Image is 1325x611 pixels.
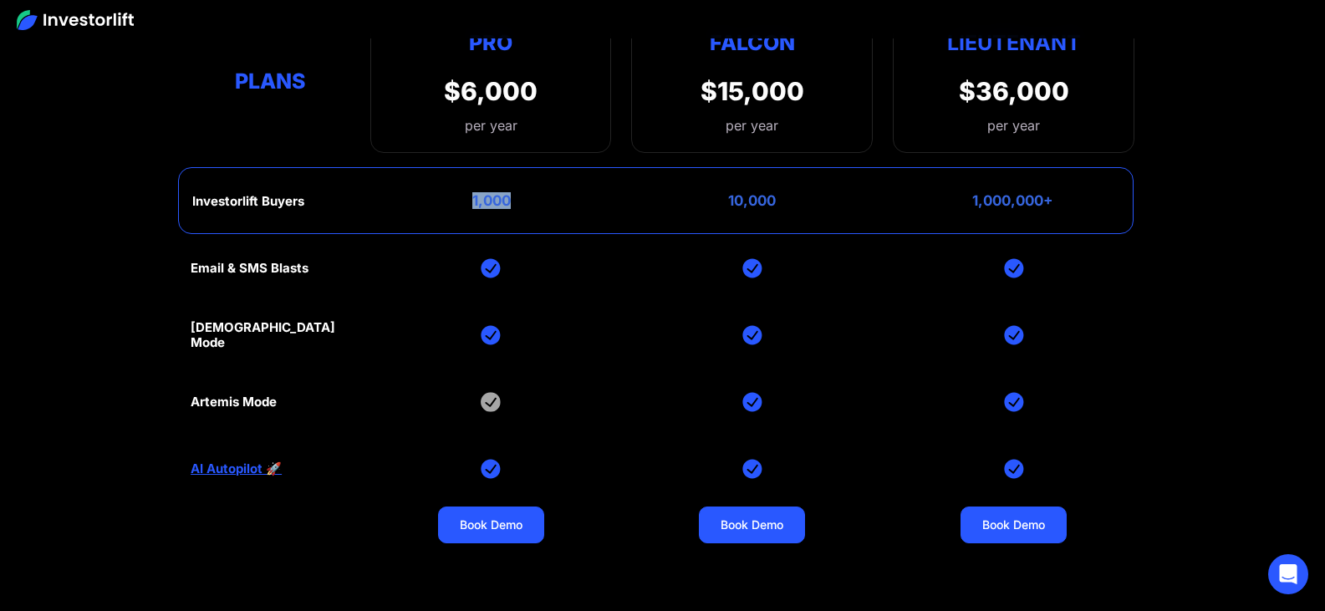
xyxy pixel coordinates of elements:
[987,115,1040,135] div: per year
[191,320,350,350] div: [DEMOGRAPHIC_DATA] Mode
[701,76,804,106] div: $15,000
[444,115,538,135] div: per year
[444,27,538,59] div: Pro
[191,461,282,476] a: AI Autopilot 🚀
[191,64,350,97] div: Plans
[947,30,1081,55] strong: Lieutenant
[699,507,805,543] a: Book Demo
[728,192,776,209] div: 10,000
[710,27,795,59] div: Falcon
[1268,554,1308,594] div: Open Intercom Messenger
[961,507,1067,543] a: Book Demo
[438,507,544,543] a: Book Demo
[192,194,304,209] div: Investorlift Buyers
[472,192,511,209] div: 1,000
[191,395,277,410] div: Artemis Mode
[972,192,1053,209] div: 1,000,000+
[191,261,308,276] div: Email & SMS Blasts
[959,76,1069,106] div: $36,000
[726,115,778,135] div: per year
[444,76,538,106] div: $6,000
